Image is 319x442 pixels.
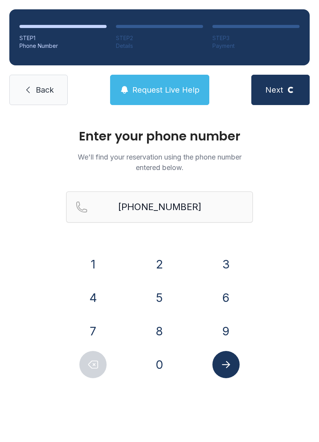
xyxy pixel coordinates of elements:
[116,34,203,42] div: STEP 2
[146,284,173,311] button: 5
[265,84,283,95] span: Next
[19,34,107,42] div: STEP 1
[79,317,107,345] button: 7
[36,84,54,95] span: Back
[19,42,107,50] div: Phone Number
[66,191,253,223] input: Reservation phone number
[79,251,107,278] button: 1
[146,317,173,345] button: 8
[79,351,107,378] button: Delete number
[146,251,173,278] button: 2
[212,284,240,311] button: 6
[212,317,240,345] button: 9
[212,251,240,278] button: 3
[66,130,253,142] h1: Enter your phone number
[132,84,200,95] span: Request Live Help
[66,152,253,173] p: We'll find your reservation using the phone number entered below.
[212,34,300,42] div: STEP 3
[116,42,203,50] div: Details
[212,351,240,378] button: Submit lookup form
[146,351,173,378] button: 0
[212,42,300,50] div: Payment
[79,284,107,311] button: 4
